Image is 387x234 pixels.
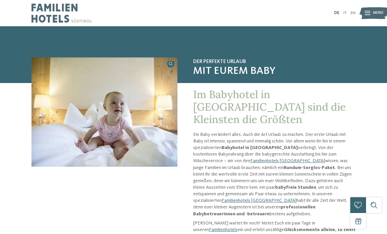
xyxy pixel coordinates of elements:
[373,11,383,16] span: Menü
[193,88,346,126] span: Im Babyhotel in [GEOGRAPHIC_DATA] sind die Kleinsten die Größten
[343,11,347,15] a: IT
[209,227,237,232] a: Familienhotels
[193,205,316,216] strong: professionellen Babybetreuerinnen und -betreuern
[31,57,177,167] img: Babyhotel in Südtirol für einen ganz entspannten Urlaub
[193,131,356,217] p: Ein Baby verändert alles. Auch die Art Urlaub zu machen. Der erste Urlaub mit Baby ist intensiv, ...
[193,59,356,65] span: Der perfekte Urlaub
[284,165,335,170] strong: Rundum-Sorglos-Paket
[275,185,316,190] strong: babyfreie Stunden
[193,65,356,77] span: mit eurem Baby
[351,11,356,15] a: EN
[250,159,325,163] a: Familienhotels [GEOGRAPHIC_DATA]
[222,145,298,150] strong: Babyhotel in [GEOGRAPHIC_DATA]
[334,11,339,15] a: DE
[222,198,296,203] a: Familienhotels [GEOGRAPHIC_DATA]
